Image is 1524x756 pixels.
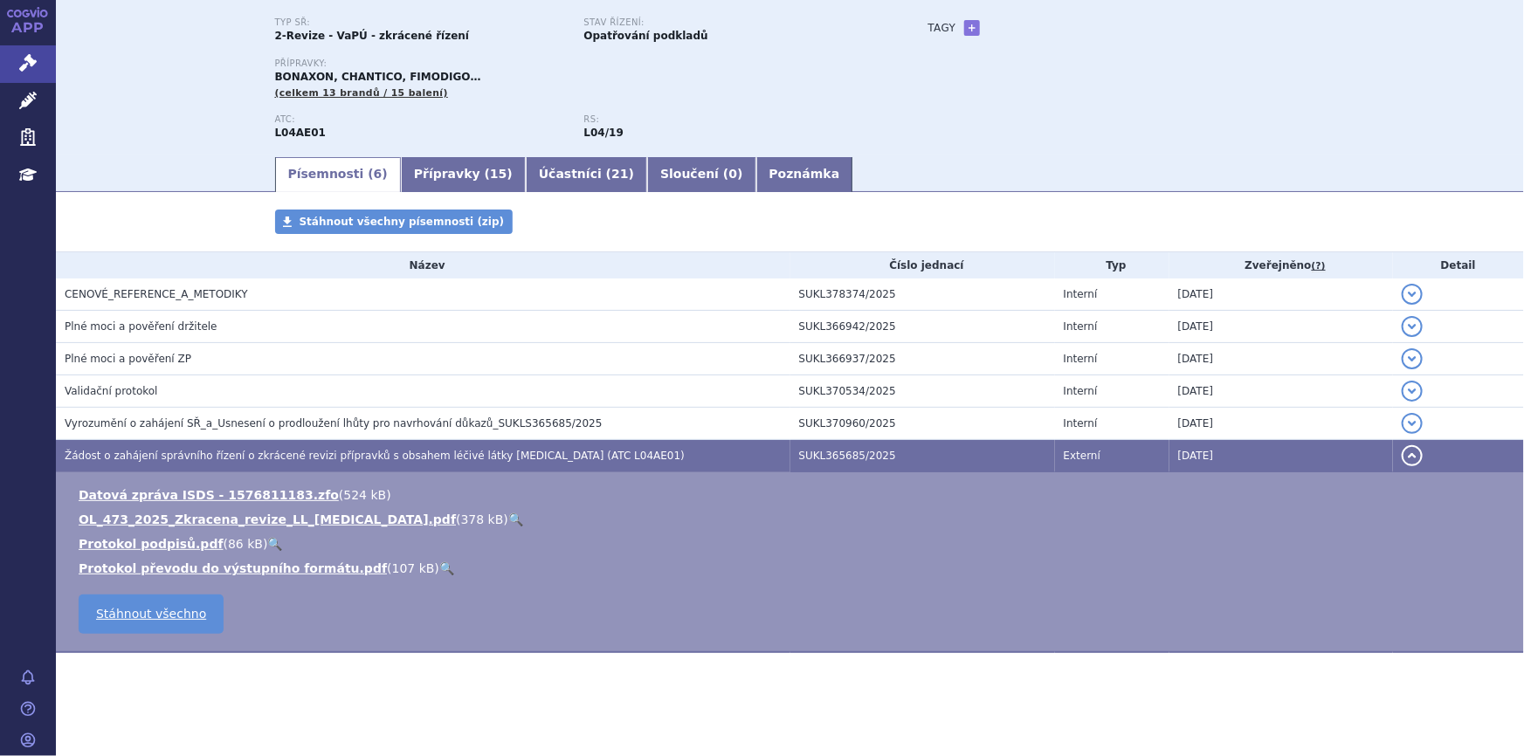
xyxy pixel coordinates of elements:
span: 524 kB [343,488,386,502]
a: Sloučení (0) [647,157,755,192]
h3: Tagy [928,17,956,38]
a: Písemnosti (6) [275,157,401,192]
strong: 2-Revize - VaPÚ - zkrácené řízení [275,30,470,42]
p: Přípravky: [275,58,893,69]
span: Žádost o zahájení správního řízení o zkrácené revizi přípravků s obsahem léčivé látky fingolimod ... [65,450,685,462]
button: detail [1402,445,1423,466]
a: Účastníci (21) [526,157,647,192]
td: [DATE] [1169,343,1393,375]
p: Stav řízení: [584,17,876,28]
td: [DATE] [1169,278,1393,311]
span: 0 [728,167,737,181]
strong: fingolimod [584,127,624,139]
td: SUKL370960/2025 [790,408,1055,440]
a: + [964,20,980,36]
td: SUKL366937/2025 [790,343,1055,375]
span: 21 [611,167,628,181]
a: Protokol podpisů.pdf [79,537,224,551]
td: SUKL370534/2025 [790,375,1055,408]
a: 🔍 [267,537,282,551]
span: Interní [1064,353,1098,365]
span: 86 kB [228,537,263,551]
a: Protokol převodu do výstupního formátu.pdf [79,561,387,575]
td: SUKL366942/2025 [790,311,1055,343]
abbr: (?) [1312,260,1326,272]
td: [DATE] [1169,408,1393,440]
strong: FINGOLIMOD [275,127,327,139]
li: ( ) [79,560,1507,577]
span: 6 [374,167,383,181]
td: [DATE] [1169,375,1393,408]
span: BONAXON, CHANTICO, FIMODIGO… [275,71,481,83]
a: Přípravky (15) [401,157,526,192]
li: ( ) [79,486,1507,504]
p: ATC: [275,114,567,125]
th: Typ [1055,252,1169,278]
th: Zveřejněno [1169,252,1393,278]
a: OL_473_2025_Zkracena_revize_LL_[MEDICAL_DATA].pdf [79,512,456,526]
span: Externí [1064,450,1100,462]
li: ( ) [79,535,1507,553]
th: Detail [1393,252,1524,278]
span: (celkem 13 brandů / 15 balení) [275,87,448,99]
li: ( ) [79,511,1507,528]
button: detail [1402,284,1423,305]
th: Název [56,252,790,278]
span: Interní [1064,288,1098,300]
span: Validační protokol [65,385,158,397]
span: Vyrozumění o zahájení SŘ_a_Usnesení o prodloužení lhůty pro navrhování důkazů_SUKLS365685/2025 [65,417,603,430]
span: CENOVÉ_REFERENCE_A_METODIKY [65,288,248,300]
th: Číslo jednací [790,252,1055,278]
span: Plné moci a pověření ZP [65,353,191,365]
a: 🔍 [508,512,523,526]
td: SUKL378374/2025 [790,278,1055,311]
td: SUKL365685/2025 [790,440,1055,472]
span: 378 kB [461,512,504,526]
p: Typ SŘ: [275,17,567,28]
a: Stáhnout všechny písemnosti (zip) [275,210,514,234]
span: Interní [1064,385,1098,397]
span: Interní [1064,320,1098,333]
td: [DATE] [1169,311,1393,343]
td: [DATE] [1169,440,1393,472]
a: 🔍 [439,561,454,575]
button: detail [1402,413,1423,434]
a: Datová zpráva ISDS - 1576811183.zfo [79,488,339,502]
span: 15 [490,167,507,181]
span: Interní [1064,417,1098,430]
p: RS: [584,114,876,125]
strong: Opatřování podkladů [584,30,708,42]
button: detail [1402,348,1423,369]
a: Poznámka [756,157,853,192]
button: detail [1402,316,1423,337]
button: detail [1402,381,1423,402]
a: Stáhnout všechno [79,594,224,634]
span: Plné moci a pověření držitele [65,320,217,333]
span: 107 kB [392,561,435,575]
span: Stáhnout všechny písemnosti (zip) [300,216,505,228]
